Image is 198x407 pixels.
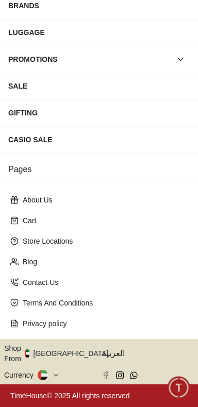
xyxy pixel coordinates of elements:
div: SALE [8,77,190,95]
div: Chat Widget [168,377,190,399]
div: GIFTING [8,104,190,122]
div: Currency [4,370,38,380]
p: About Us [23,195,184,205]
p: Cart [23,215,184,226]
a: Facebook [102,371,110,379]
a: Whatsapp [130,371,138,379]
div: CASIO SALE [8,130,190,149]
p: Privacy policy [23,318,184,329]
span: العربية [102,347,194,360]
div: LUGGAGE [8,23,190,42]
a: TimeHouse© 2025 All rights reserved [10,392,130,400]
p: Contact Us [23,277,184,287]
p: Terms And Conditions [23,298,184,308]
img: United Arab Emirates [25,349,29,358]
p: Store Locations [23,236,184,246]
button: العربية [102,343,194,364]
a: Instagram [116,371,124,379]
div: PROMOTIONS [8,50,171,69]
button: Shop From[GEOGRAPHIC_DATA] [4,343,116,364]
p: Blog [23,257,184,267]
